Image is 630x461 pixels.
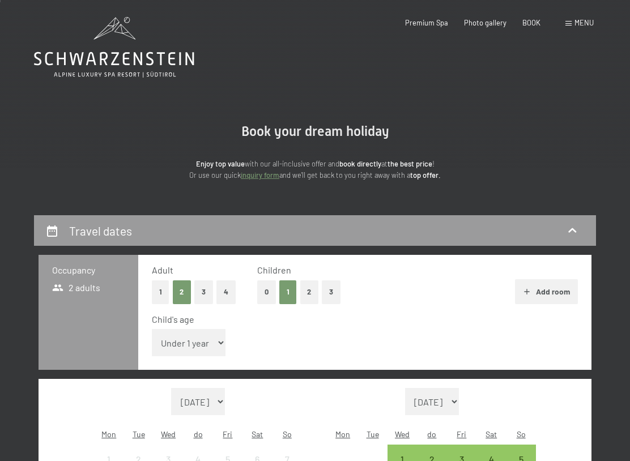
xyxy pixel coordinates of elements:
a: Photo gallery [464,18,506,27]
abbr: Saturday [252,429,263,439]
button: 1 [152,280,169,304]
font: and we'll get back to you right away with a [279,170,410,180]
button: 2 [173,280,191,304]
font: Fri [457,429,466,439]
abbr: Tuesday [133,429,145,439]
font: ! [432,159,435,168]
font: Or use our quick [189,170,241,180]
font: Fri [223,429,232,439]
font: So [283,429,292,439]
font: Wed [395,429,410,439]
font: Tue [367,429,379,439]
font: 3 [329,287,333,296]
abbr: Thursday [427,429,436,439]
font: menu [574,18,594,27]
font: Occupancy [52,264,95,275]
font: Adult [152,264,173,275]
font: Enjoy top value [196,159,245,168]
button: 3 [322,280,340,304]
abbr: Sunday [283,429,292,439]
a: inquiry form [241,170,279,180]
abbr: Monday [335,429,350,439]
a: Premium Spa [405,18,448,27]
font: Book your dream holiday [241,123,389,139]
font: Mon [101,429,116,439]
font: 1 [287,287,290,296]
font: So [517,429,526,439]
abbr: Wednesday [395,429,410,439]
font: 2 adults [69,282,100,293]
a: BOOK [522,18,540,27]
font: the best price [388,159,432,168]
font: Mon [335,429,350,439]
font: Sat [252,429,263,439]
font: Sat [486,429,497,439]
font: Tue [133,429,145,439]
font: 1 [159,287,162,296]
font: do [427,429,436,439]
abbr: Saturday [486,429,497,439]
button: 4 [216,280,236,304]
font: with our all-inclusive offer and [245,159,339,168]
abbr: Wednesday [161,429,176,439]
button: 1 [279,280,297,304]
font: at [381,159,388,168]
button: 0 [257,280,276,304]
font: Child's age [152,314,194,325]
font: 0 [265,287,269,296]
font: 2 [307,287,311,296]
button: Add room [515,279,578,304]
abbr: Sunday [517,429,526,439]
font: top offer. [410,170,441,180]
abbr: Thursday [194,429,203,439]
abbr: Tuesday [367,429,379,439]
font: 2 [180,287,184,296]
font: Add room [536,287,570,296]
font: do [194,429,203,439]
font: book directly [339,159,381,168]
button: 2 [300,280,319,304]
button: 3 [194,280,213,304]
abbr: Monday [101,429,116,439]
font: 3 [202,287,206,296]
font: 4 [224,287,228,296]
abbr: Friday [223,429,232,439]
font: Travel dates [69,224,132,238]
font: Children [257,264,291,275]
abbr: Friday [457,429,466,439]
font: Wed [161,429,176,439]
